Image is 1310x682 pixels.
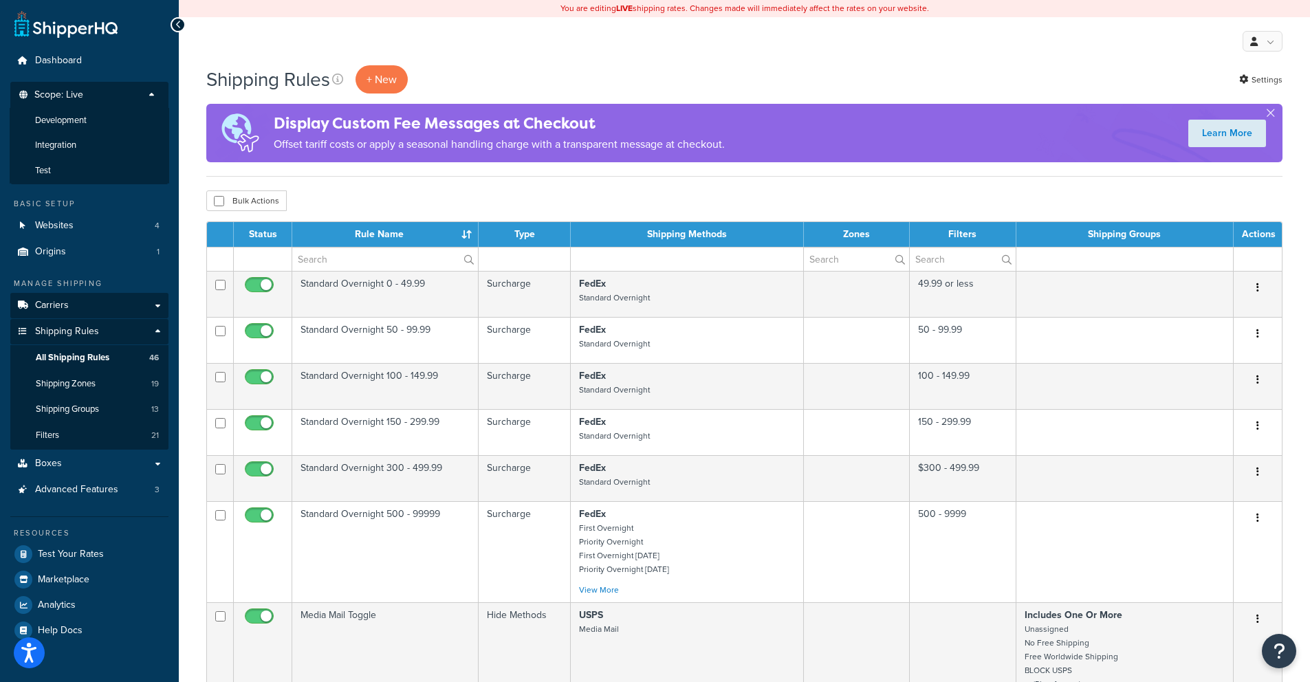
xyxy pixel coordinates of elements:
[10,239,168,265] a: Origins 1
[292,271,479,317] td: Standard Overnight 0 - 49.99
[10,371,168,397] li: Shipping Zones
[292,409,479,455] td: Standard Overnight 150 - 299.99
[10,345,168,371] li: All Shipping Rules
[579,461,606,475] strong: FedEx
[10,108,169,133] li: Development
[579,415,606,429] strong: FedEx
[10,593,168,617] a: Analytics
[10,319,168,344] a: Shipping Rules
[234,222,292,247] th: Status
[35,458,62,470] span: Boxes
[910,363,1016,409] td: 100 - 149.99
[479,317,571,363] td: Surcharge
[38,549,104,560] span: Test Your Rates
[38,599,76,611] span: Analytics
[292,501,479,602] td: Standard Overnight 500 - 99999
[10,319,168,450] li: Shipping Rules
[206,66,330,93] h1: Shipping Rules
[910,455,1016,501] td: $300 - 499.99
[1234,222,1282,247] th: Actions
[10,477,168,503] a: Advanced Features 3
[910,317,1016,363] td: 50 - 99.99
[34,89,83,101] span: Scope: Live
[479,455,571,501] td: Surcharge
[10,618,168,643] a: Help Docs
[292,222,479,247] th: Rule Name : activate to sort column ascending
[35,300,69,311] span: Carriers
[10,133,169,158] li: Integration
[151,404,159,415] span: 13
[36,352,109,364] span: All Shipping Rules
[579,476,650,488] small: Standard Overnight
[579,623,619,635] small: Media Mail
[10,477,168,503] li: Advanced Features
[356,65,408,93] p: + New
[35,165,51,177] span: Test
[804,247,909,271] input: Search
[579,322,606,337] strong: FedEx
[10,345,168,371] a: All Shipping Rules 46
[1025,608,1122,622] strong: Includes One Or More
[1016,222,1234,247] th: Shipping Groups
[579,584,619,596] a: View More
[1239,70,1282,89] a: Settings
[10,451,168,476] a: Boxes
[36,378,96,390] span: Shipping Zones
[10,542,168,566] a: Test Your Rates
[155,484,160,496] span: 3
[38,625,83,637] span: Help Docs
[10,423,168,448] li: Filters
[10,423,168,448] a: Filters 21
[479,501,571,602] td: Surcharge
[35,115,87,126] span: Development
[479,363,571,409] td: Surcharge
[35,55,82,67] span: Dashboard
[579,368,606,383] strong: FedEx
[10,527,168,539] div: Resources
[14,10,118,38] a: ShipperHQ Home
[479,222,571,247] th: Type
[292,317,479,363] td: Standard Overnight 50 - 99.99
[10,278,168,289] div: Manage Shipping
[36,430,59,441] span: Filters
[616,2,633,14] b: LIVE
[10,293,168,318] a: Carriers
[35,326,99,338] span: Shipping Rules
[579,276,606,291] strong: FedEx
[10,567,168,592] a: Marketplace
[10,397,168,422] li: Shipping Groups
[35,140,76,151] span: Integration
[579,338,650,350] small: Standard Overnight
[157,246,160,258] span: 1
[10,158,169,184] li: Test
[35,220,74,232] span: Websites
[10,48,168,74] a: Dashboard
[36,404,99,415] span: Shipping Groups
[292,247,478,271] input: Search
[579,384,650,396] small: Standard Overnight
[571,222,804,247] th: Shipping Methods
[910,409,1016,455] td: 150 - 299.99
[1262,634,1296,668] button: Open Resource Center
[804,222,910,247] th: Zones
[579,522,669,575] small: First Overnight Priority Overnight First Overnight [DATE] Priority Overnight [DATE]
[10,198,168,210] div: Basic Setup
[151,430,159,441] span: 21
[10,397,168,422] a: Shipping Groups 13
[151,378,159,390] span: 19
[274,135,725,154] p: Offset tariff costs or apply a seasonal handling charge with a transparent message at checkout.
[1188,120,1266,147] a: Learn More
[579,291,650,304] small: Standard Overnight
[292,363,479,409] td: Standard Overnight 100 - 149.99
[155,220,160,232] span: 4
[149,352,159,364] span: 46
[274,112,725,135] h4: Display Custom Fee Messages at Checkout
[10,371,168,397] a: Shipping Zones 19
[10,213,168,239] a: Websites 4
